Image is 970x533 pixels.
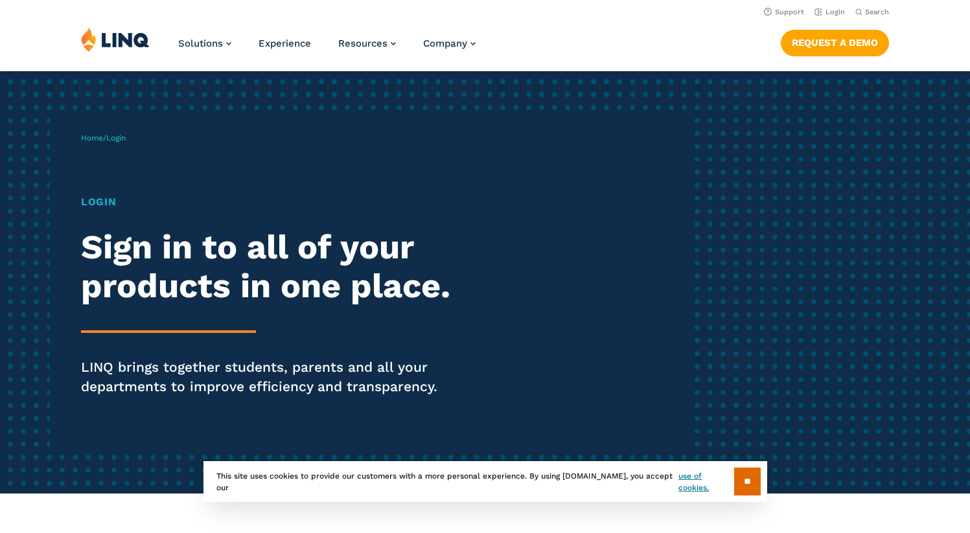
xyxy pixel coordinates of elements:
[814,8,845,16] a: Login
[81,228,455,306] h2: Sign in to all of your products in one place.
[178,27,476,70] nav: Primary Navigation
[81,133,126,142] span: /
[178,38,231,49] a: Solutions
[781,30,889,56] a: Request a Demo
[338,38,396,49] a: Resources
[81,194,455,210] h1: Login
[203,461,767,502] div: This site uses cookies to provide our customers with a more personal experience. By using [DOMAIN...
[259,38,311,49] a: Experience
[106,133,126,142] span: Login
[865,8,889,16] span: Search
[81,357,455,396] p: LINQ brings together students, parents and all your departments to improve efficiency and transpa...
[764,8,804,16] a: Support
[855,7,889,17] button: Open Search Bar
[338,38,387,49] span: Resources
[423,38,467,49] span: Company
[178,38,223,49] span: Solutions
[81,27,150,52] img: LINQ | K‑12 Software
[81,133,103,142] a: Home
[678,470,733,493] a: use of cookies.
[423,38,476,49] a: Company
[781,27,889,56] nav: Button Navigation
